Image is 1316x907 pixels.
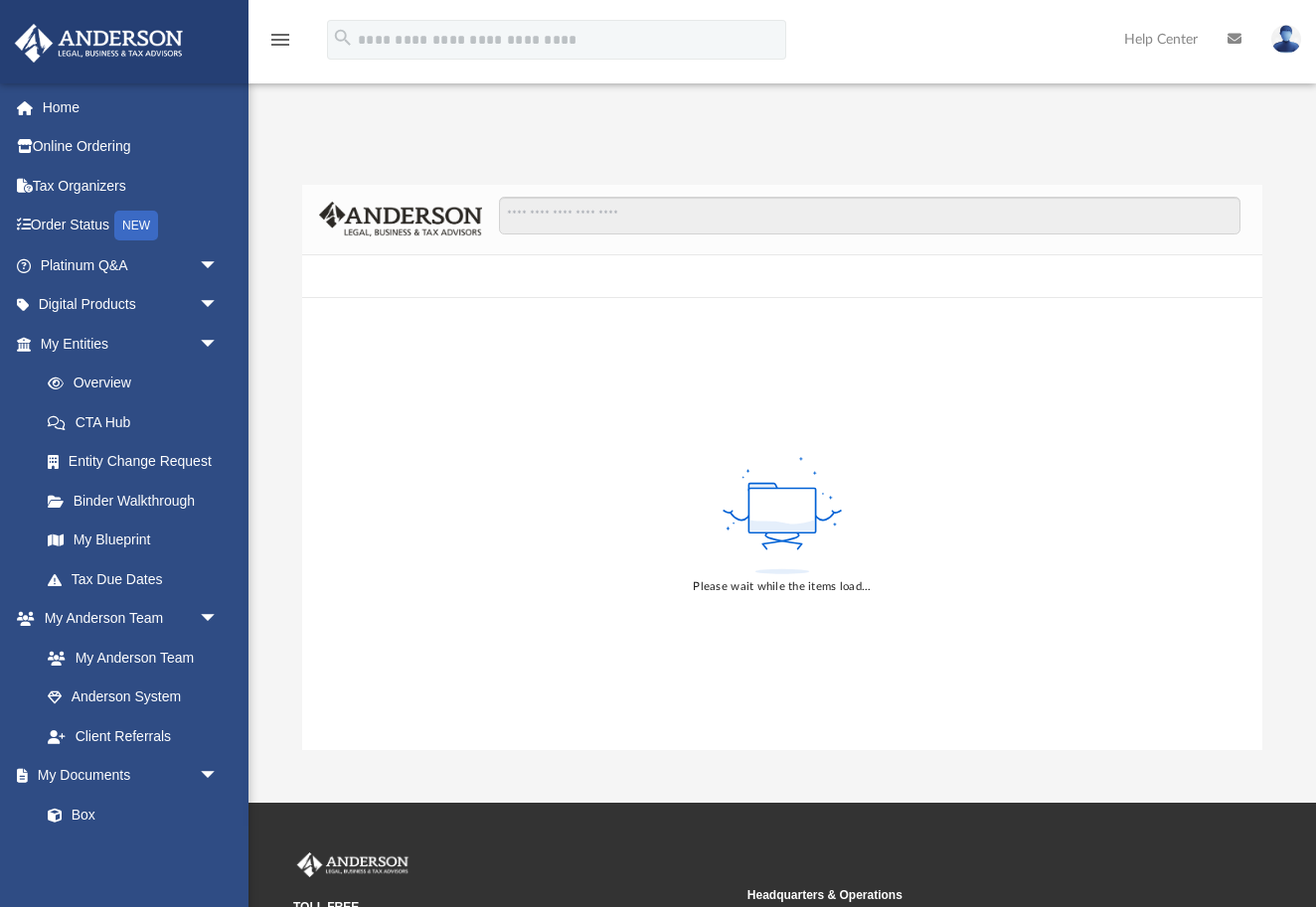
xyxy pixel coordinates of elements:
[28,678,239,717] a: Anderson System
[14,245,248,285] a: Platinum Q&Aarrow_drop_down
[14,324,248,364] a: My Entitiesarrow_drop_down
[114,211,158,240] div: NEW
[9,24,189,63] img: Anderson Advisors Platinum Portal
[28,638,229,678] a: My Anderson Team
[1271,25,1301,54] img: User Pic
[28,442,248,482] a: Entity Change Request
[268,28,292,52] i: menu
[293,852,412,878] img: Anderson Advisors Platinum Portal
[28,521,239,560] a: My Blueprint
[28,716,239,756] a: Client Referrals
[499,197,1240,234] input: Search files and folders
[28,402,248,442] a: CTA Hub
[332,27,354,49] i: search
[199,285,239,326] span: arrow_drop_down
[199,599,239,640] span: arrow_drop_down
[14,87,248,127] a: Home
[14,206,248,246] a: Order StatusNEW
[28,559,248,599] a: Tax Due Dates
[28,795,229,834] a: Box
[14,166,248,206] a: Tax Organizers
[199,756,239,797] span: arrow_drop_down
[28,481,248,521] a: Binder Walkthrough
[14,285,248,325] a: Digital Productsarrow_drop_down
[28,834,239,874] a: Meeting Minutes
[14,127,248,167] a: Online Ordering
[199,324,239,365] span: arrow_drop_down
[199,245,239,286] span: arrow_drop_down
[28,364,248,403] a: Overview
[268,38,292,52] a: menu
[14,756,239,796] a: My Documentsarrow_drop_down
[14,599,239,639] a: My Anderson Teamarrow_drop_down
[747,886,1188,904] small: Headquarters & Operations
[693,578,871,596] div: Please wait while the items load...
